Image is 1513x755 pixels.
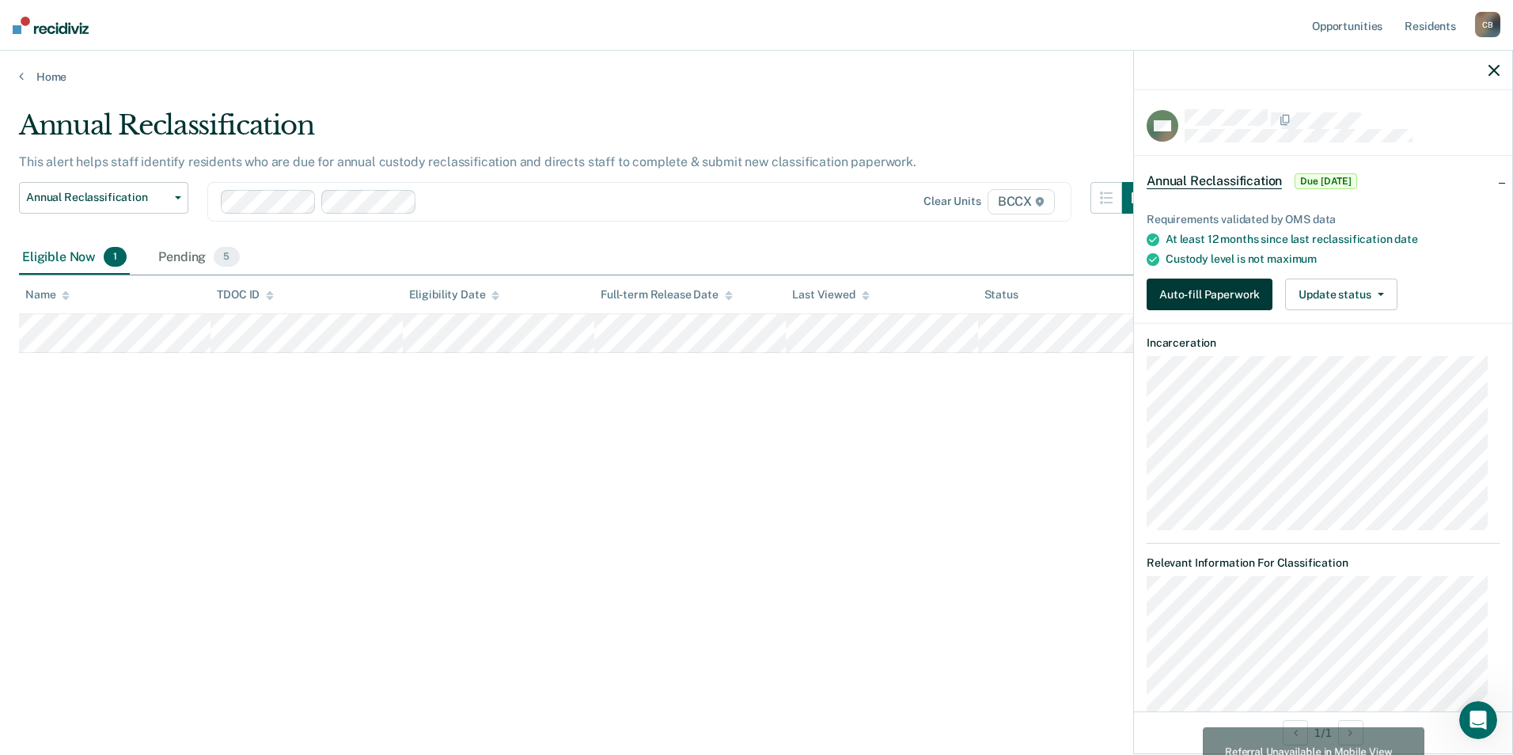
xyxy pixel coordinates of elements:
[155,241,242,275] div: Pending
[1147,279,1279,310] a: Auto-fill Paperwork
[13,17,89,34] img: Recidiviz
[988,189,1055,214] span: BCCX
[1147,173,1282,189] span: Annual Reclassification
[1147,336,1500,350] dt: Incarceration
[1475,12,1500,37] div: C B
[409,288,500,302] div: Eligibility Date
[1134,156,1512,207] div: Annual ReclassificationDue [DATE]
[104,247,127,267] span: 1
[1338,720,1363,746] button: Next Opportunity
[1267,252,1317,265] span: maximum
[26,191,169,204] span: Annual Reclassification
[25,288,70,302] div: Name
[214,247,239,267] span: 5
[19,70,1494,84] a: Home
[217,288,274,302] div: TDOC ID
[984,288,1018,302] div: Status
[19,241,130,275] div: Eligible Now
[923,195,981,208] div: Clear units
[1147,279,1272,310] button: Auto-fill Paperwork
[601,288,733,302] div: Full-term Release Date
[1285,279,1397,310] button: Update status
[792,288,869,302] div: Last Viewed
[19,109,1154,154] div: Annual Reclassification
[1147,556,1500,570] dt: Relevant Information For Classification
[1459,701,1497,739] iframe: Intercom live chat
[1134,711,1512,753] div: 1 / 1
[1283,720,1308,746] button: Previous Opportunity
[1147,213,1500,226] div: Requirements validated by OMS data
[1166,252,1500,266] div: Custody level is not
[1295,173,1357,189] span: Due [DATE]
[1166,233,1500,246] div: At least 12 months since last reclassification
[1394,233,1417,245] span: date
[19,154,916,169] p: This alert helps staff identify residents who are due for annual custody reclassification and dir...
